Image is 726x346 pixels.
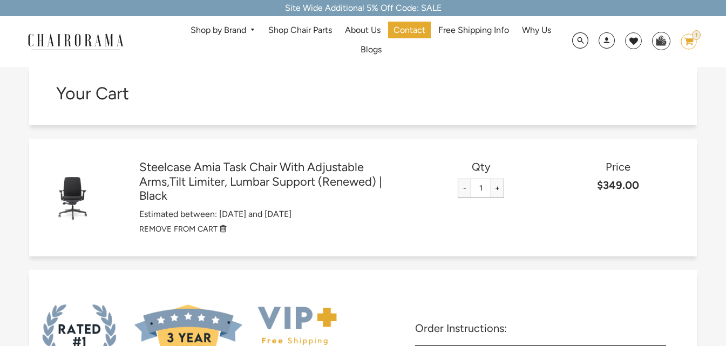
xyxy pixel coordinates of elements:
[175,22,566,62] nav: DesktopNavigation
[56,83,209,104] h1: Your Cart
[597,179,639,192] span: $349.00
[413,160,549,173] h3: Qty
[139,209,291,219] span: Estimated between: [DATE] and [DATE]
[433,22,514,38] a: Free Shipping Info
[48,172,99,223] img: Steelcase Amia Task Chair With Adjustable Arms,Tilt Limiter, Lumbar Support (Renewed) | Black
[139,223,686,235] a: REMOVE FROM CART
[692,30,701,40] div: 1
[393,25,425,36] span: Contact
[517,22,557,38] a: Why Us
[415,322,666,335] p: Order Instructions:
[361,44,382,56] span: Blogs
[185,22,261,39] a: Shop by Brand
[522,25,551,36] span: Why Us
[345,25,381,36] span: About Us
[22,32,130,51] img: chairorama
[438,25,509,36] span: Free Shipping Info
[139,224,218,234] small: REMOVE FROM CART
[491,179,504,198] input: +
[653,32,669,49] img: WhatsApp_Image_2024-07-12_at_16.23.01.webp
[268,25,332,36] span: Shop Chair Parts
[340,22,386,38] a: About Us
[458,179,471,198] input: -
[388,22,431,38] a: Contact
[549,160,686,173] h3: Price
[139,160,413,203] a: Steelcase Amia Task Chair With Adjustable Arms,Tilt Limiter, Lumbar Support (Renewed) | Black
[673,33,697,50] a: 1
[355,42,387,58] a: Blogs
[263,22,337,38] a: Shop Chair Parts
